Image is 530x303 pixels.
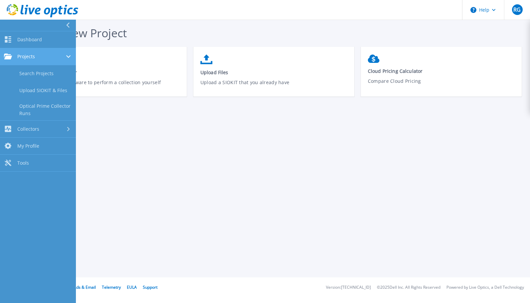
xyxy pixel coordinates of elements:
span: Dashboard [17,37,42,43]
li: Powered by Live Optics, a Dell Technology [446,285,524,290]
a: Telemetry [102,284,121,290]
p: Upload a SIOKIT that you already have [200,79,348,94]
a: Ads & Email [74,284,96,290]
p: Download the software to perform a collection yourself [33,79,180,94]
span: Projects [17,54,35,60]
a: EULA [127,284,137,290]
span: Cloud Pricing Calculator [368,68,515,74]
span: My Profile [17,143,39,149]
span: RG [513,7,521,12]
p: Compare Cloud Pricing [368,77,515,93]
a: Cloud Pricing CalculatorCompare Cloud Pricing [361,51,522,98]
span: Upload Files [200,69,348,76]
a: Download CollectorDownload the software to perform a collection yourself [26,51,187,99]
a: Support [143,284,157,290]
span: Download Collector [33,69,180,76]
li: Version: [TECHNICAL_ID] [326,285,371,290]
span: Tools [17,160,29,166]
span: Start a New Project [26,25,127,41]
li: © 2025 Dell Inc. All Rights Reserved [377,285,440,290]
a: Upload FilesUpload a SIOKIT that you already have [193,51,354,99]
span: Collectors [17,126,39,132]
